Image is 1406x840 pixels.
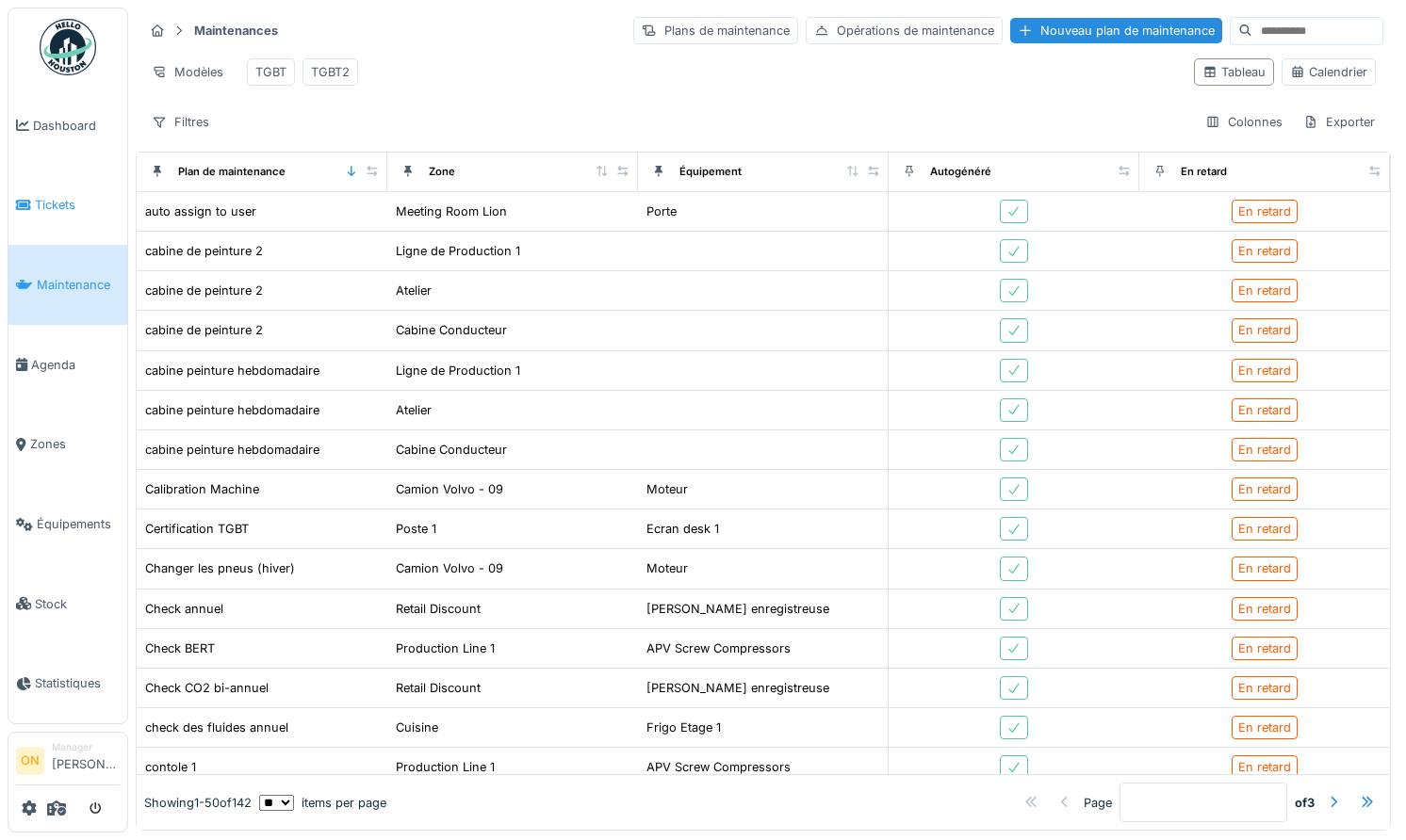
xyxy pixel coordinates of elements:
[8,484,127,564] a: Équipements
[396,679,481,697] div: Retail Discount
[145,441,319,459] div: cabine peinture hebdomadaire
[1238,520,1291,538] div: En retard
[396,600,481,618] div: Retail Discount
[52,740,120,754] div: Manager
[8,245,127,325] a: Maintenance
[679,164,742,180] div: Équipement
[1238,639,1291,657] div: En retard
[646,480,688,498] div: Moteur
[646,202,677,220] div: Porte
[8,405,127,485] a: Zones
[8,86,127,166] a: Dashboard
[145,242,263,260] div: cabine de peinture 2
[1202,63,1266,81] div: Tableau
[145,758,196,776] div: contole 1
[1238,321,1291,339] div: En retard
[145,321,263,339] div: cabine de peinture 2
[1238,401,1291,419] div: En retard
[31,356,120,374] span: Agenda
[396,480,503,498] div: Camion Volvo - 09
[8,166,127,246] a: Tickets
[52,740,120,781] li: [PERSON_NAME]
[145,362,319,380] div: cabine peinture hebdomadaire
[396,202,507,220] div: Meeting Room Lion
[646,600,829,618] div: [PERSON_NAME] enregistreuse
[1084,794,1112,812] div: Page
[1238,719,1291,736] div: En retard
[144,794,252,812] div: Showing 1 - 50 of 142
[646,520,719,538] div: Ecran desk 1
[1238,480,1291,498] div: En retard
[396,282,432,299] div: Atelier
[1238,202,1291,220] div: En retard
[143,108,218,136] div: Filtres
[1010,18,1222,43] div: Nouveau plan de maintenance
[396,242,520,260] div: Ligne de Production 1
[178,164,286,180] div: Plan de maintenance
[145,520,249,538] div: Certification TGBT
[8,325,127,405] a: Agenda
[396,639,495,657] div: Production Line 1
[255,63,286,81] div: TGBT
[396,719,438,736] div: Cuisine
[396,401,432,419] div: Atelier
[35,595,120,613] span: Stock
[1238,242,1291,260] div: En retard
[1238,758,1291,776] div: En retard
[145,401,319,419] div: cabine peinture hebdomadaire
[396,362,520,380] div: Ligne de Production 1
[33,117,120,135] span: Dashboard
[16,747,44,775] li: ON
[1290,63,1367,81] div: Calendrier
[396,321,507,339] div: Cabine Conducteur
[396,520,436,538] div: Poste 1
[1238,679,1291,697] div: En retard
[259,794,386,812] div: items per page
[40,19,96,75] img: Badge_color-CXgf-gQk.svg
[646,679,829,697] div: [PERSON_NAME] enregistreuse
[1238,441,1291,459] div: En retard
[311,63,350,81] div: TGBT2
[145,679,269,697] div: Check CO2 bi-annuel
[145,480,259,498] div: Calibration Machine
[1238,600,1291,618] div: En retard
[806,17,1003,44] div: Opérations de maintenance
[145,639,215,657] div: Check BERT
[646,719,721,736] div: Frigo Etage 1
[8,564,127,644] a: Stock
[1197,108,1291,136] div: Colonnes
[930,164,991,180] div: Autogénéré
[633,17,798,44] div: Plans de maintenance
[16,740,120,785] a: ON Manager[PERSON_NAME]
[35,674,120,692] span: Statistiques
[1295,794,1315,812] strong: of 3
[8,644,127,724] a: Statistiques
[37,276,120,294] span: Maintenance
[1181,164,1227,180] div: En retard
[37,515,120,533] span: Équipements
[646,758,791,776] div: APV Screw Compressors
[1238,362,1291,380] div: En retard
[145,282,263,299] div: cabine de peinture 2
[396,758,495,776] div: Production Line 1
[646,639,791,657] div: APV Screw Compressors
[429,164,455,180] div: Zone
[396,441,507,459] div: Cabine Conducteur
[145,600,223,618] div: Check annuel
[396,559,503,577] div: Camion Volvo - 09
[1238,282,1291,299] div: En retard
[145,559,295,577] div: Changer les pneus (hiver)
[1238,559,1291,577] div: En retard
[646,559,688,577] div: Moteur
[35,196,120,214] span: Tickets
[143,58,232,86] div: Modèles
[145,719,288,736] div: check des fluides annuel
[187,22,286,40] strong: Maintenances
[1295,108,1383,136] div: Exporter
[145,202,256,220] div: auto assign to user
[30,435,120,453] span: Zones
